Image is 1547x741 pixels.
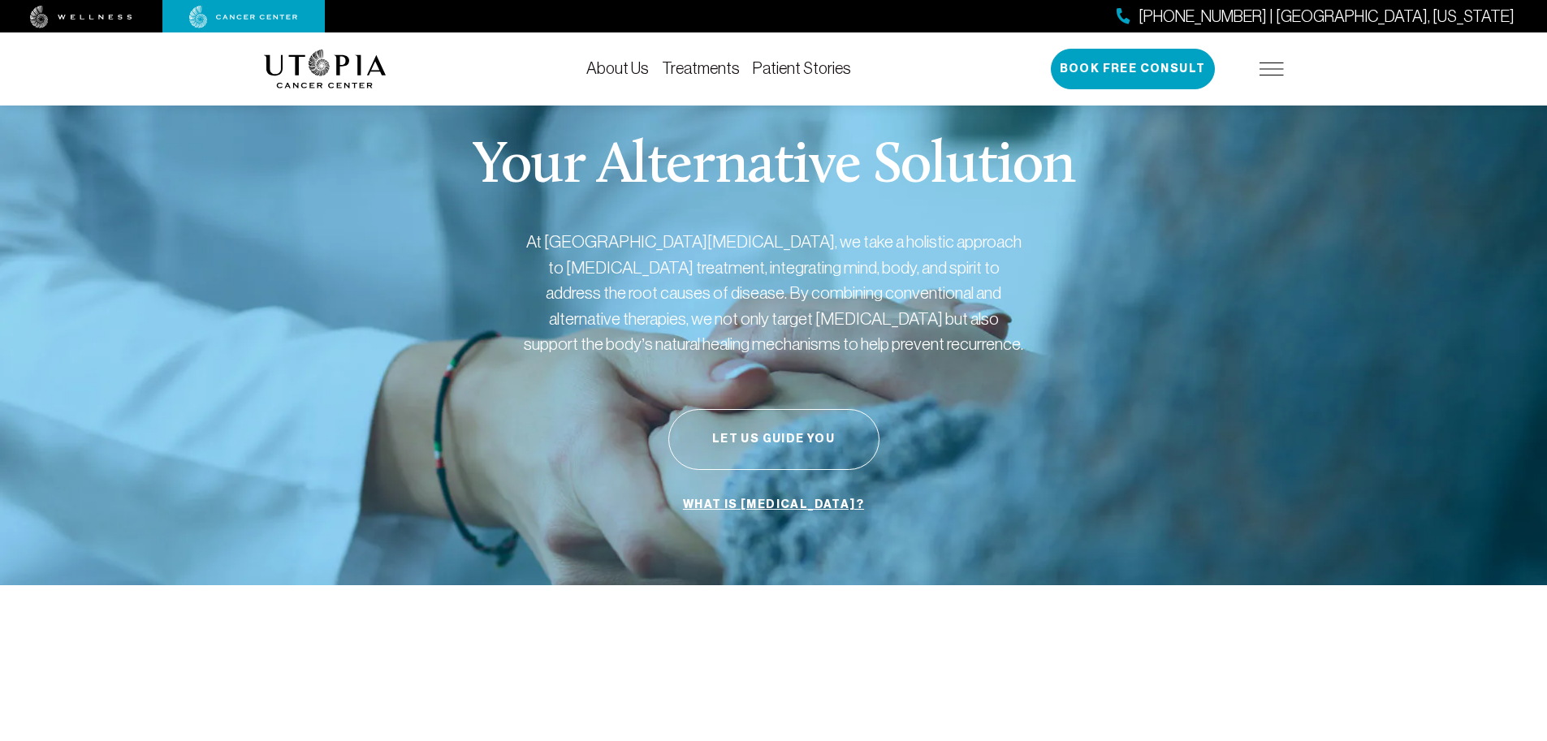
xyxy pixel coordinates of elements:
[753,59,851,77] a: Patient Stories
[586,59,649,77] a: About Us
[1260,62,1284,75] img: icon-hamburger
[1139,5,1515,28] span: [PHONE_NUMBER] | [GEOGRAPHIC_DATA], [US_STATE]
[662,59,740,77] a: Treatments
[264,50,387,88] img: logo
[189,6,298,28] img: cancer center
[30,6,132,28] img: wellness
[472,138,1075,196] p: Your Alternative Solution
[679,489,868,520] a: What is [MEDICAL_DATA]?
[522,229,1026,357] p: At [GEOGRAPHIC_DATA][MEDICAL_DATA], we take a holistic approach to [MEDICAL_DATA] treatment, inte...
[1117,5,1515,28] a: [PHONE_NUMBER] | [GEOGRAPHIC_DATA], [US_STATE]
[1051,49,1215,89] button: Book Free Consult
[668,409,879,470] button: Let Us Guide You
